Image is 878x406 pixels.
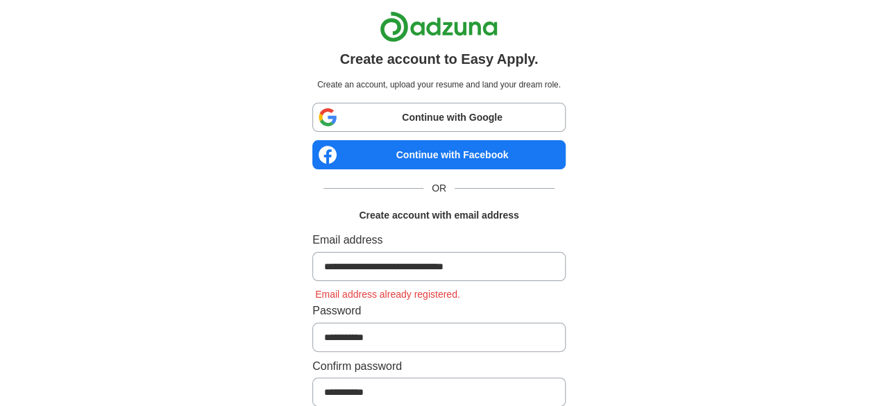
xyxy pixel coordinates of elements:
label: Password [312,302,566,320]
a: Continue with Google [312,103,566,132]
label: Confirm password [312,357,566,375]
h1: Create account to Easy Apply. [340,48,539,70]
span: OR [423,180,455,196]
a: Continue with Facebook [312,140,566,169]
h1: Create account with email address [359,208,518,223]
img: Adzuna logo [380,11,498,42]
span: Email address already registered. [312,289,463,300]
label: Email address [312,231,566,249]
p: Create an account, upload your resume and land your dream role. [315,78,563,92]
